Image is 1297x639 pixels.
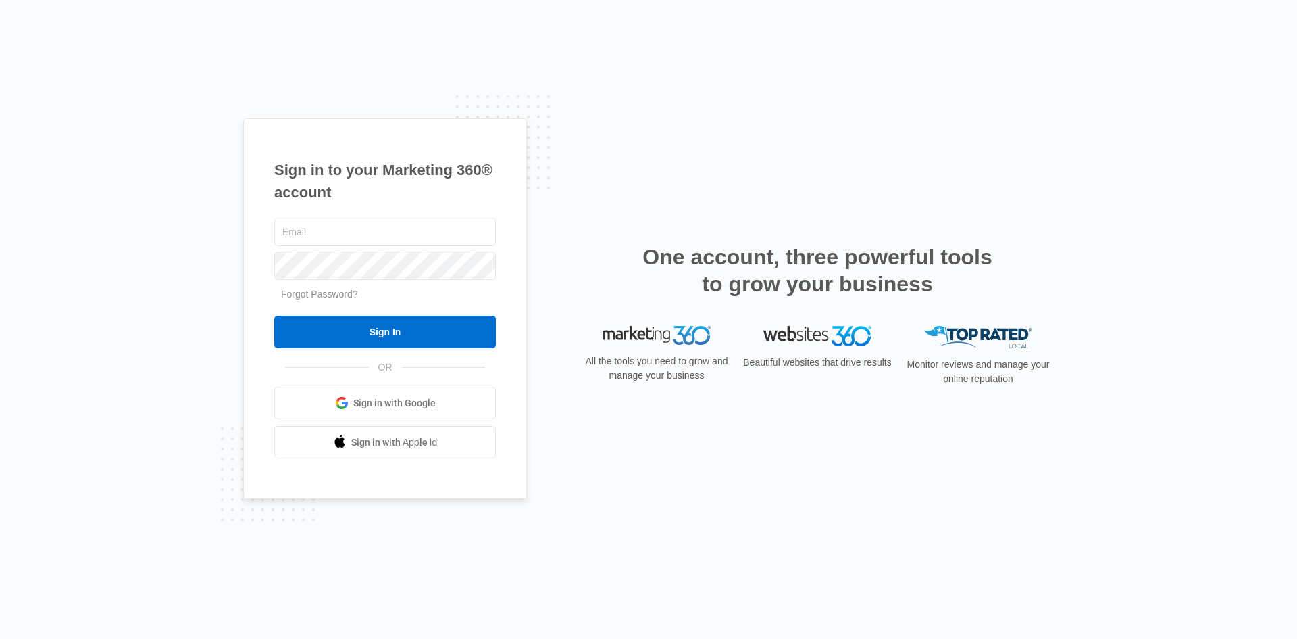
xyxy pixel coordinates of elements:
[353,396,436,410] span: Sign in with Google
[281,289,358,300] a: Forgot Password?
[581,354,732,383] p: All the tools you need to grow and manage your business
[274,316,496,348] input: Sign In
[638,243,996,298] h2: One account, three powerful tools to grow your business
[924,326,1032,348] img: Top Rated Local
[274,218,496,246] input: Email
[742,356,893,370] p: Beautiful websites that drive results
[902,358,1054,386] p: Monitor reviews and manage your online reputation
[351,435,438,450] span: Sign in with Apple Id
[274,426,496,458] a: Sign in with Apple Id
[274,159,496,204] h1: Sign in to your Marketing 360® account
[603,326,711,345] img: Marketing 360
[274,387,496,419] a: Sign in with Google
[369,360,402,375] span: OR
[763,326,871,346] img: Websites 360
